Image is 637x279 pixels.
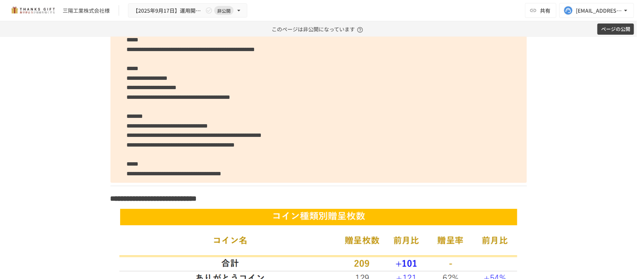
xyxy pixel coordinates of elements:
[214,7,234,15] span: 非公開
[597,23,634,35] button: ページの公開
[540,6,550,15] span: 共有
[133,6,204,15] span: 【2025年9月17日】運用開始後振り返りミーティング
[63,7,110,15] div: 三陽工業株式会社様
[128,3,247,18] button: 【2025年9月17日】運用開始後振り返りミーティング非公開
[272,21,365,37] p: このページは非公開になっています
[559,3,634,18] button: [EMAIL_ADDRESS][DOMAIN_NAME]
[525,3,556,18] button: 共有
[576,6,622,15] div: [EMAIL_ADDRESS][DOMAIN_NAME]
[9,4,57,16] img: mMP1OxWUAhQbsRWCurg7vIHe5HqDpP7qZo7fRoNLXQh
